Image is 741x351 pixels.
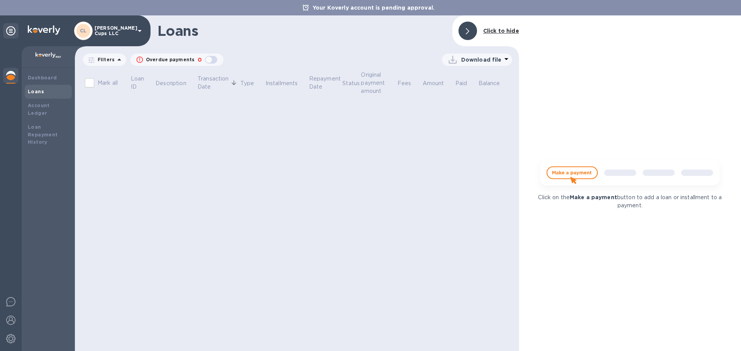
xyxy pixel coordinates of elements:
[455,79,477,87] span: Paid
[309,4,438,12] p: Your Koverly account is pending approval.
[570,194,617,200] b: Make a payment
[28,102,50,116] b: Account Ledger
[361,71,386,95] p: Original payment amount
[95,25,133,36] p: [PERSON_NAME] Cups LLC
[461,56,502,64] p: Download file
[240,79,264,87] span: Type
[95,56,115,63] p: Filters
[266,79,298,87] p: Installments
[131,75,154,91] span: Loan ID
[361,71,396,95] span: Original payment amount
[156,79,196,87] span: Description
[309,75,341,91] p: Repayment Date
[131,75,144,91] p: Loan ID
[479,79,500,87] p: Balance
[398,79,411,87] p: Fees
[28,75,57,81] b: Dashboard
[98,79,118,87] p: Mark all
[157,23,446,39] h1: Loans
[398,79,421,87] span: Fees
[28,124,58,145] b: Loan Repayment History
[423,79,444,87] p: Amount
[28,89,44,94] b: Loans
[342,79,360,87] p: Status
[266,79,308,87] span: Installments
[28,25,60,35] img: Logo
[198,75,239,91] span: Transaction Date
[130,54,223,66] button: Overdue payments0
[146,56,195,63] p: Overdue payments
[479,79,510,87] span: Balance
[423,79,454,87] span: Amount
[483,28,519,34] b: Click to hide
[80,28,87,34] b: CL
[455,79,467,87] p: Paid
[240,79,254,87] p: Type
[198,75,229,91] p: Transaction Date
[3,23,19,39] div: Unpin categories
[198,56,202,64] p: 0
[534,193,726,210] p: Click on the button to add a loan or installment to a payment.
[156,79,186,87] p: Description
